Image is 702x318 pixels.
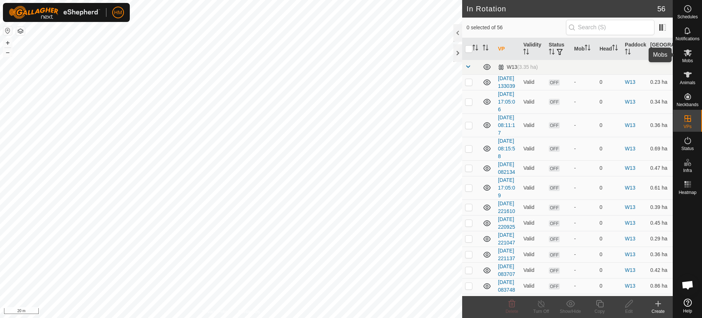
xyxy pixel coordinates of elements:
[648,74,673,90] td: 0.23 ha
[648,262,673,278] td: 0.42 ha
[673,296,702,316] a: Help
[556,308,585,315] div: Show/Hide
[574,266,593,274] div: -
[683,168,692,173] span: Infra
[523,50,529,56] p-sorticon: Activate to sort
[3,38,12,47] button: +
[625,165,635,171] a: W13
[625,283,635,289] a: W13
[574,251,593,258] div: -
[467,4,657,13] h2: In Rotation
[549,122,560,128] span: OFF
[506,309,518,314] span: Delete
[114,9,122,16] span: HM
[3,26,12,35] button: Reset Map
[520,90,546,113] td: Valid
[597,38,622,60] th: Head
[517,64,538,70] span: (3.35 ha)
[625,251,635,257] a: W13
[677,15,698,19] span: Schedules
[648,113,673,137] td: 0.36 ha
[662,50,668,56] p-sorticon: Activate to sort
[574,203,593,211] div: -
[498,138,515,159] a: [DATE] 08:15:58
[597,215,622,231] td: 0
[680,81,695,85] span: Animals
[683,309,692,313] span: Help
[625,204,635,210] a: W13
[566,20,654,35] input: Search (S)
[495,38,520,60] th: VP
[574,219,593,227] div: -
[498,91,515,112] a: [DATE] 17:05:06
[597,262,622,278] td: 0
[520,113,546,137] td: Valid
[614,308,643,315] div: Edit
[16,27,25,35] button: Map Layers
[498,177,515,198] a: [DATE] 17:05:09
[520,215,546,231] td: Valid
[648,137,673,160] td: 0.69 ha
[597,199,622,215] td: 0
[520,278,546,294] td: Valid
[597,90,622,113] td: 0
[625,99,635,105] a: W13
[3,48,12,57] button: –
[520,262,546,278] td: Valid
[520,160,546,176] td: Valid
[498,75,515,89] a: [DATE] 133039
[498,263,515,277] a: [DATE] 083707
[574,78,593,86] div: -
[549,185,560,191] span: OFF
[520,199,546,215] td: Valid
[648,38,673,60] th: [GEOGRAPHIC_DATA] Area
[597,137,622,160] td: 0
[498,248,515,261] a: [DATE] 221137
[467,24,566,31] span: 0 selected of 56
[549,99,560,105] span: OFF
[585,46,590,52] p-sorticon: Activate to sort
[520,231,546,247] td: Valid
[498,201,515,214] a: [DATE] 221610
[677,274,699,296] div: Open chat
[622,38,647,60] th: Paddock
[625,146,635,151] a: W13
[648,247,673,262] td: 0.36 ha
[571,38,596,60] th: Mob
[574,164,593,172] div: -
[597,247,622,262] td: 0
[498,64,538,70] div: W13
[520,38,546,60] th: Validity
[549,268,560,274] span: OFF
[585,308,614,315] div: Copy
[574,282,593,290] div: -
[597,74,622,90] td: 0
[625,79,635,85] a: W13
[648,278,673,294] td: 0.86 ha
[574,121,593,129] div: -
[498,279,515,293] a: [DATE] 083748
[648,90,673,113] td: 0.34 ha
[597,176,622,199] td: 0
[238,308,260,315] a: Contact Us
[520,176,546,199] td: Valid
[574,145,593,153] div: -
[597,231,622,247] td: 0
[483,46,488,52] p-sorticon: Activate to sort
[546,38,571,60] th: Status
[597,113,622,137] td: 0
[625,185,635,191] a: W13
[657,3,665,14] span: 56
[682,59,693,63] span: Mobs
[683,124,691,129] span: VPs
[679,190,697,195] span: Heatmap
[526,308,556,315] div: Turn Off
[625,267,635,273] a: W13
[574,98,593,106] div: -
[9,6,100,19] img: Gallagher Logo
[681,146,694,151] span: Status
[498,161,515,175] a: [DATE] 082134
[648,231,673,247] td: 0.29 ha
[549,50,555,56] p-sorticon: Activate to sort
[625,236,635,242] a: W13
